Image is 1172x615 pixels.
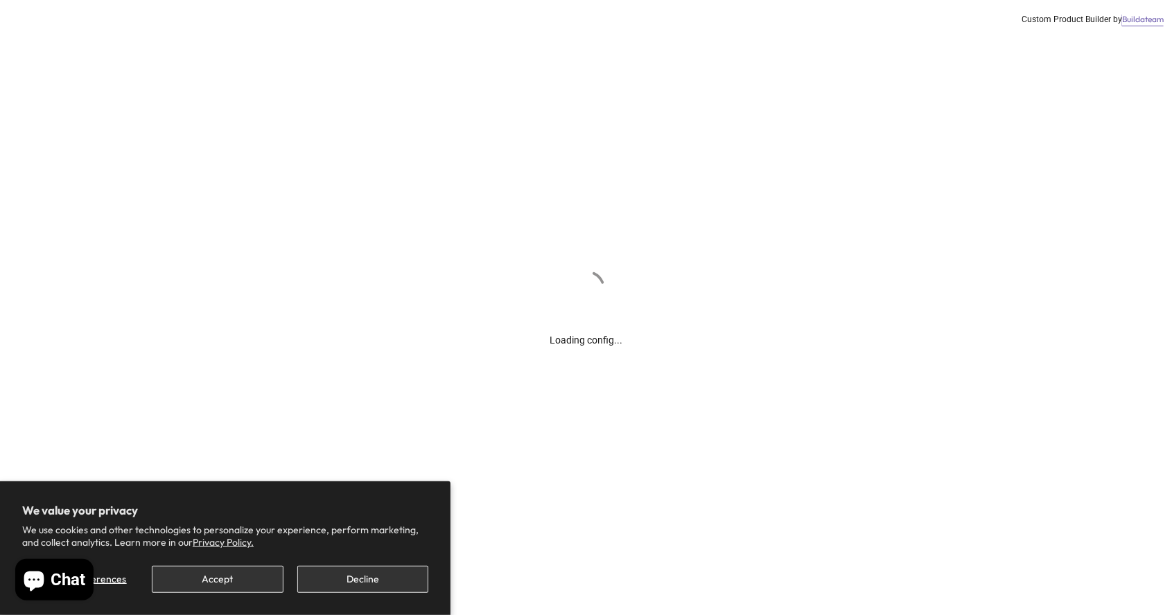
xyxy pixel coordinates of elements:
p: We use cookies and other technologies to personalize your experience, perform marketing, and coll... [22,524,428,549]
button: Decline [297,566,428,593]
div: Custom Product Builder by [1022,14,1164,26]
a: Buildateam [1122,14,1164,26]
a: Privacy Policy. [193,536,254,549]
button: Accept [152,566,283,593]
div: Loading config... [550,312,622,348]
inbox-online-store-chat: Shopify online store chat [11,559,98,604]
h2: We value your privacy [22,503,428,517]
